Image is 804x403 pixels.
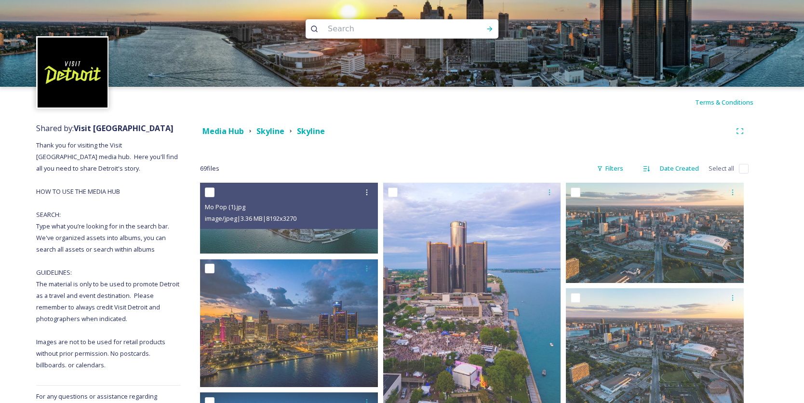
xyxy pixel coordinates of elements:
span: Thank you for visiting the Visit [GEOGRAPHIC_DATA] media hub. Here you'll find all you need to sh... [36,141,181,369]
span: Select all [709,164,734,173]
img: 9fd14ccb679e4aedaf4307ce832b1f3e669c6d9f35cd9a02134619ed4dfe3dc4.jpg [566,183,744,283]
strong: Media Hub [202,126,244,136]
span: Mo Pop (1).jpg [205,202,245,211]
div: Date Created [655,159,704,178]
span: Shared by: [36,123,174,134]
span: 69 file s [200,164,219,173]
a: Terms & Conditions [695,96,768,108]
strong: Skyline [256,126,284,136]
strong: Skyline [297,126,325,136]
input: Search [323,18,455,40]
img: VISIT%20DETROIT%20LOGO%20-%20BLACK%20BACKGROUND.png [38,38,107,107]
span: image/jpeg | 3.36 MB | 8192 x 3270 [205,214,296,223]
span: Terms & Conditions [695,98,753,107]
img: Detroit_skyline_lit_up_at_night_Vito_Palmisano.jpeg [200,259,378,388]
strong: Visit [GEOGRAPHIC_DATA] [74,123,174,134]
div: Filters [592,159,628,178]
